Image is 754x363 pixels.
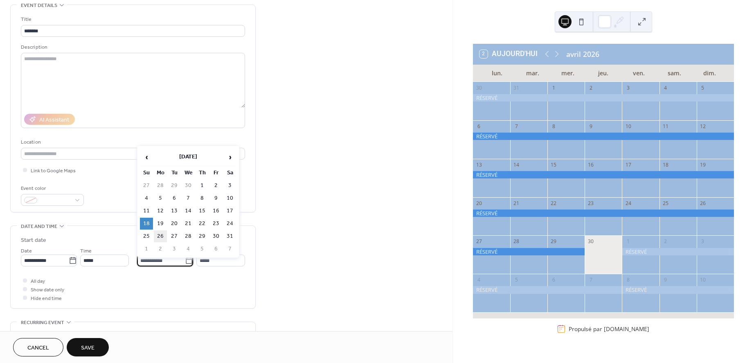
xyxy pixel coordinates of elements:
[182,243,195,255] td: 4
[699,161,706,168] div: 19
[223,243,236,255] td: 7
[21,15,243,24] div: Title
[209,243,223,255] td: 6
[550,238,557,245] div: 29
[473,210,734,217] div: RÉSERVÉ
[140,149,153,165] span: ‹
[209,218,223,230] td: 23
[154,167,167,179] th: Mo
[625,200,632,207] div: 24
[621,65,657,81] div: ven.
[657,65,692,81] div: sam.
[662,161,669,168] div: 18
[196,180,209,192] td: 1
[209,167,223,179] th: Fr
[21,236,46,245] div: Start date
[196,230,209,242] td: 29
[154,218,167,230] td: 19
[569,325,649,333] div: Propulsé par
[625,277,632,284] div: 8
[223,218,236,230] td: 24
[473,133,734,140] div: RÉSERVÉ
[140,180,153,192] td: 27
[550,277,557,284] div: 6
[699,84,706,91] div: 5
[224,149,236,165] span: ›
[692,65,727,81] div: dim.
[625,238,632,245] div: 1
[168,180,181,192] td: 29
[182,192,195,204] td: 7
[196,167,209,179] th: Th
[550,123,557,130] div: 8
[140,192,153,204] td: 4
[475,123,482,130] div: 6
[21,222,57,231] span: Date and time
[475,200,482,207] div: 20
[513,84,520,91] div: 31
[587,84,594,91] div: 2
[67,338,109,356] button: Save
[662,277,669,284] div: 9
[168,230,181,242] td: 27
[587,277,594,284] div: 7
[154,180,167,192] td: 28
[21,318,64,327] span: Recurring event
[140,218,153,230] td: 18
[587,200,594,207] div: 23
[699,277,706,284] div: 10
[223,205,236,217] td: 17
[513,200,520,207] div: 21
[154,243,167,255] td: 2
[625,84,632,91] div: 3
[182,230,195,242] td: 28
[662,238,669,245] div: 2
[27,344,49,352] span: Cancel
[209,180,223,192] td: 2
[196,243,209,255] td: 5
[209,205,223,217] td: 16
[21,138,243,147] div: Location
[182,218,195,230] td: 21
[81,344,95,352] span: Save
[223,167,236,179] th: Sa
[31,277,45,286] span: All day
[154,230,167,242] td: 26
[21,1,57,10] span: Event details
[550,65,586,81] div: mer.
[168,192,181,204] td: 6
[168,167,181,179] th: Tu
[209,230,223,242] td: 30
[154,205,167,217] td: 12
[550,161,557,168] div: 15
[587,238,594,245] div: 30
[140,205,153,217] td: 11
[622,248,734,255] div: RÉSERVÉ
[80,247,92,255] span: Time
[513,277,520,284] div: 5
[475,238,482,245] div: 27
[223,192,236,204] td: 10
[604,325,649,333] a: [DOMAIN_NAME]
[154,192,167,204] td: 5
[31,294,62,303] span: Hide end time
[196,205,209,217] td: 15
[223,180,236,192] td: 3
[168,218,181,230] td: 20
[587,161,594,168] div: 16
[209,192,223,204] td: 9
[154,149,223,166] th: [DATE]
[21,184,82,193] div: Event color
[13,338,63,356] a: Cancel
[662,123,669,130] div: 11
[662,200,669,207] div: 25
[21,43,243,52] div: Description
[168,243,181,255] td: 3
[182,180,195,192] td: 30
[473,248,585,255] div: RÉSERVÉ
[513,161,520,168] div: 14
[625,123,632,130] div: 10
[140,230,153,242] td: 25
[21,247,32,255] span: Date
[586,65,621,81] div: jeu.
